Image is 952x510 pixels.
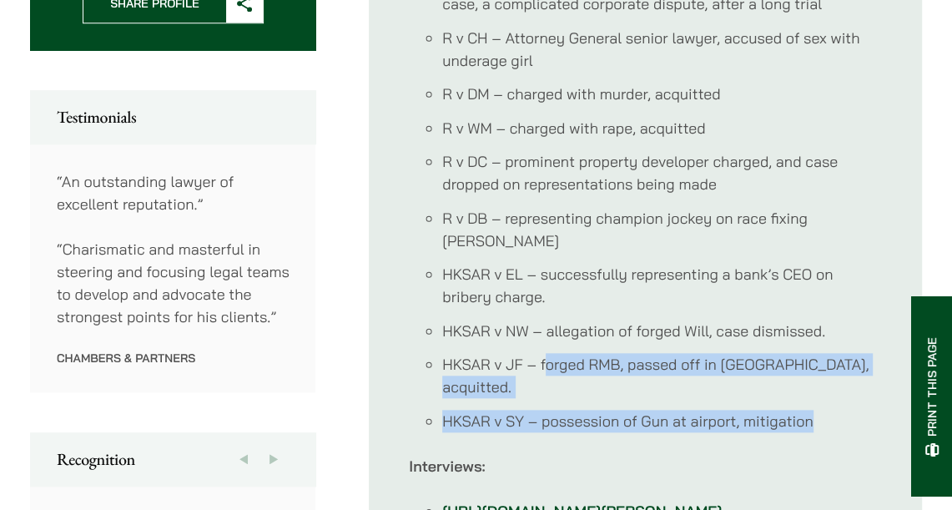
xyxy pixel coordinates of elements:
[442,207,882,252] li: R v DB – representing champion jockey on race fixing [PERSON_NAME]
[259,432,289,486] button: Next
[57,449,289,469] h2: Recognition
[57,107,289,127] h2: Testimonials
[442,83,882,105] li: R v DM – charged with murder, acquitted
[409,457,486,476] strong: Interviews:
[57,170,290,215] p: “An outstanding lawyer of excellent reputation.”
[442,410,882,432] li: HKSAR v SY – possession of Gun at airport, mitigation
[442,27,882,72] li: R v CH – Attorney General senior lawyer, accused of sex with underage girl
[442,320,882,342] li: HKSAR v NW – allegation of forged Will, case dismissed.
[229,432,259,486] button: Previous
[442,117,882,139] li: R v WM – charged with rape, acquitted
[442,353,882,398] li: HKSAR v JF – forged RMB, passed off in [GEOGRAPHIC_DATA], acquitted.
[442,263,882,308] li: HKSAR v EL – successfully representing a bank’s CEO on bribery charge.
[442,150,882,195] li: R v DC – prominent property developer charged, and case dropped on representations being made
[57,238,290,328] p: “Charismatic and masterful in steering and focusing legal teams to develop and advocate the stron...
[57,351,290,366] p: Chambers & Partners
